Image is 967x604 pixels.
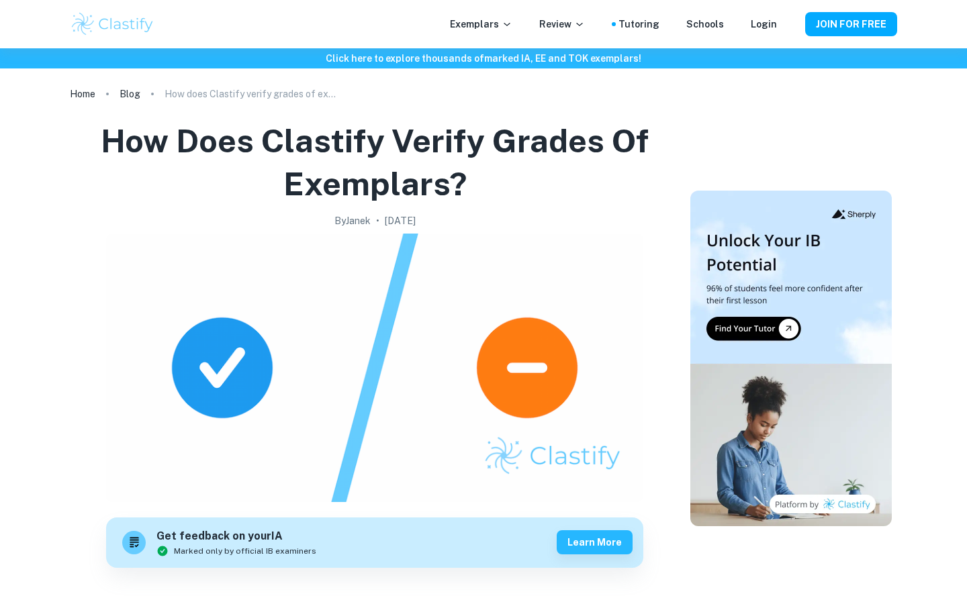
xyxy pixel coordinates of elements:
[334,213,371,228] h2: By Janek
[106,517,643,568] a: Get feedback on yourIAMarked only by official IB examinersLearn more
[618,17,659,32] a: Tutoring
[557,530,633,554] button: Learn more
[690,191,892,526] img: Thumbnail
[686,17,724,32] a: Schools
[165,87,339,101] p: How does Clastify verify grades of exemplars?
[106,234,643,502] img: How does Clastify verify grades of exemplars? cover image
[539,17,585,32] p: Review
[376,213,379,228] p: •
[751,17,777,32] a: Login
[805,12,897,36] button: JOIN FOR FREE
[120,85,140,103] a: Blog
[788,21,794,28] button: Help and Feedback
[385,213,416,228] h2: [DATE]
[174,545,316,557] span: Marked only by official IB examiners
[3,51,964,66] h6: Click here to explore thousands of marked IA, EE and TOK exemplars !
[70,85,95,103] a: Home
[75,119,674,205] h1: How does Clastify verify grades of exemplars?
[70,11,155,38] img: Clastify logo
[156,528,316,545] h6: Get feedback on your IA
[450,17,512,32] p: Exemplars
